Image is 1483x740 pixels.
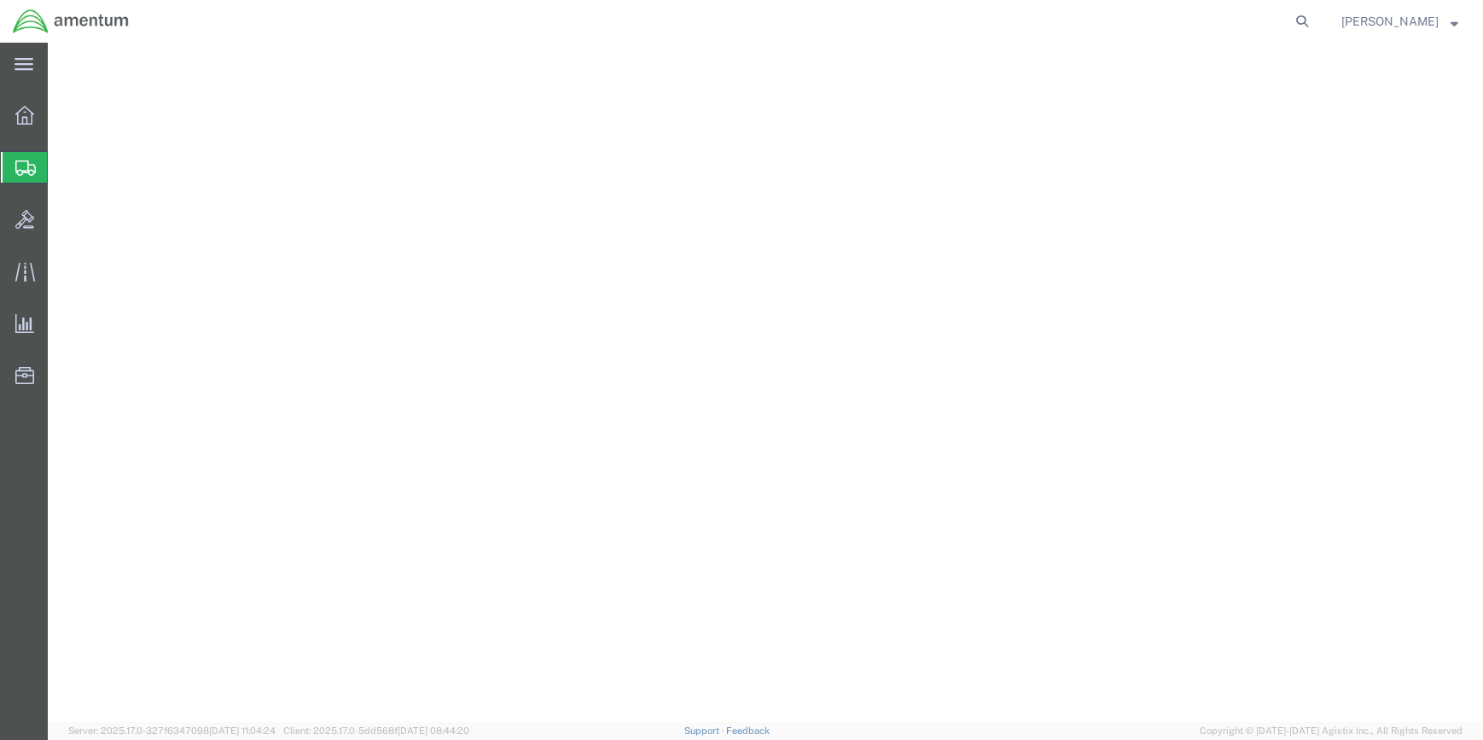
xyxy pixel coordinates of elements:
button: [PERSON_NAME] [1341,11,1459,32]
span: Client: 2025.17.0-5dd568f [283,725,469,736]
span: [DATE] 08:44:20 [398,725,469,736]
a: Support [684,725,727,736]
a: Feedback [726,725,770,736]
iframe: FS Legacy Container [48,43,1483,722]
span: [DATE] 11:04:24 [209,725,276,736]
span: Copyright © [DATE]-[DATE] Agistix Inc., All Rights Reserved [1200,724,1463,738]
span: Server: 2025.17.0-327f6347098 [68,725,276,736]
img: logo [12,9,130,34]
span: Donald Frederiksen [1341,12,1439,31]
